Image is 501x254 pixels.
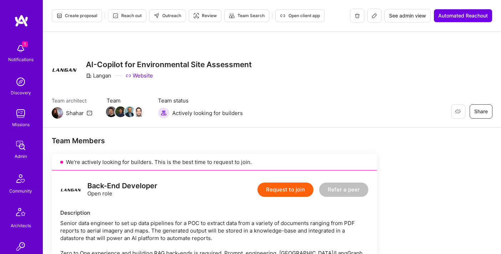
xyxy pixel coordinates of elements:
img: logo [60,179,82,200]
img: Company Logo [52,57,77,83]
div: Notifications [8,56,34,63]
span: Open client app [280,13,320,19]
div: Community [9,187,32,195]
div: Shahar [66,109,84,117]
img: Invite [14,239,28,254]
div: Architects [11,222,31,229]
span: Share [474,108,488,115]
img: admin teamwork [14,138,28,153]
h3: AI-Copilot for Environmental Site Assessment [86,60,252,69]
span: Automated Reachout [438,12,488,19]
div: Description [60,209,368,216]
div: We’re actively looking for builders. This is the best time to request to join. [52,154,377,170]
div: Back-End Developer [87,182,157,190]
button: Request to join [257,183,313,197]
span: See admin view [389,12,426,19]
img: Team Architect [52,107,63,119]
span: Actively looking for builders [172,109,243,117]
span: Team Search [229,13,265,19]
span: Outreach [154,13,181,19]
i: icon Mail [87,110,92,116]
img: Team Member Avatar [134,106,144,117]
i: icon EyeClosed [455,109,461,114]
span: Team status [158,97,243,104]
img: bell [14,41,28,56]
div: Admin [15,153,27,160]
img: Community [12,170,29,187]
img: Team Member Avatar [115,106,126,117]
div: Langan [86,72,111,79]
i: icon Targeter [193,13,199,19]
span: Review [193,13,217,19]
span: Team architect [52,97,92,104]
div: Open role [87,182,157,197]
img: Team Member Avatar [124,106,135,117]
div: Team Members [52,136,377,145]
img: Team Member Avatar [106,106,117,117]
img: discovery [14,75,28,89]
button: Refer a peer [319,183,368,197]
a: Website [126,72,153,79]
span: Reach out [113,13,142,19]
div: Discovery [11,89,31,96]
div: Missions [12,121,30,128]
img: teamwork [14,106,28,121]
i: icon Proposal [56,13,62,19]
img: Architects [12,205,29,222]
i: icon CompanyGray [86,73,92,79]
img: Actively looking for builders [158,107,169,119]
span: Team [107,97,144,104]
img: logo [14,14,29,27]
span: Create proposal [56,13,97,19]
span: 1 [22,41,28,47]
